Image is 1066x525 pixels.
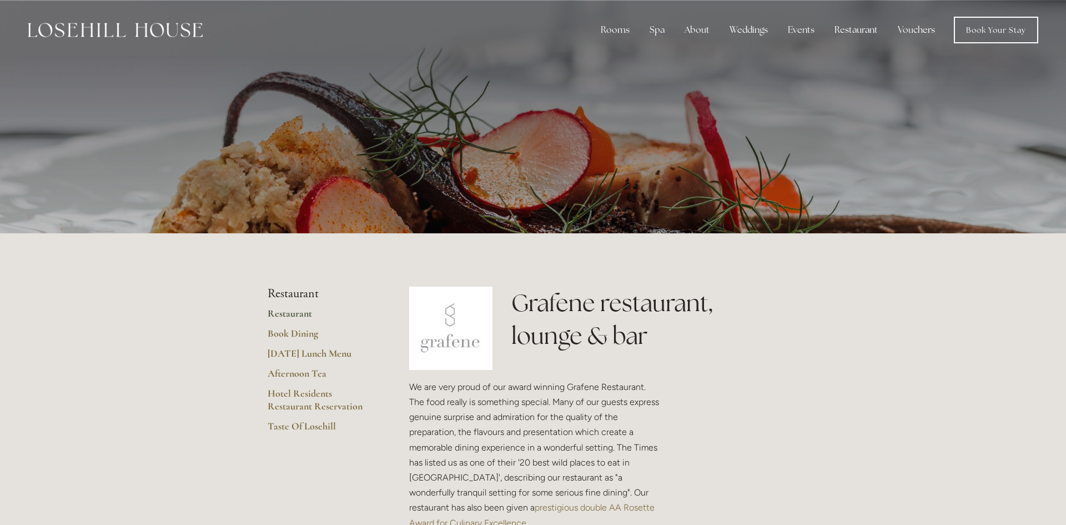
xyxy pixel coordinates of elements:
[511,287,798,352] h1: Grafene restaurant, lounge & bar
[268,327,374,347] a: Book Dining
[268,307,374,327] a: Restaurant
[268,420,374,440] a: Taste Of Losehill
[592,19,638,41] div: Rooms
[779,19,823,41] div: Events
[676,19,718,41] div: About
[721,19,777,41] div: Weddings
[268,347,374,367] a: [DATE] Lunch Menu
[826,19,887,41] div: Restaurant
[268,367,374,387] a: Afternoon Tea
[641,19,673,41] div: Spa
[409,287,492,370] img: grafene.jpg
[889,19,944,41] a: Vouchers
[28,23,203,37] img: Losehill House
[268,287,374,301] li: Restaurant
[954,17,1038,43] a: Book Your Stay
[268,387,374,420] a: Hotel Residents Restaurant Reservation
